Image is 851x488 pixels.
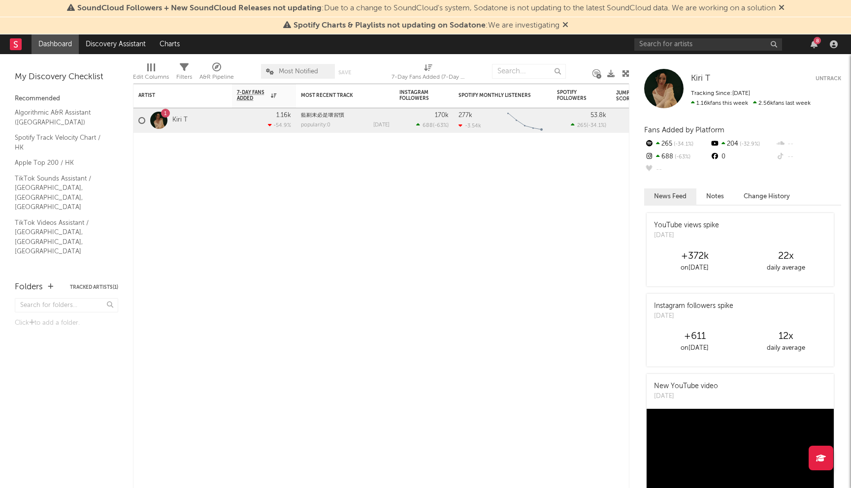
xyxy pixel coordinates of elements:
span: -63 % [434,123,447,128]
span: : Due to a change to SoundCloud's system, Sodatone is not updating to the latest SoundCloud data.... [77,4,776,12]
a: Charts [153,34,187,54]
div: ( ) [571,122,606,128]
div: 53.8k [590,112,606,119]
span: Dismiss [562,22,568,30]
div: 0 [710,151,775,163]
div: 73.1 [616,115,655,126]
a: Kiri T [691,74,710,84]
div: -54.9 % [268,122,291,128]
a: Discovery Assistant [79,34,153,54]
button: News Feed [644,188,696,205]
div: 688 [644,151,710,163]
button: Untrack [816,74,841,84]
div: [DATE] [654,392,718,401]
div: [DATE] [373,122,390,128]
div: A&R Pipeline [199,71,234,83]
div: [DATE] [654,231,719,241]
div: Artist [138,92,212,98]
div: 265 [644,138,710,151]
a: TikTok Sounds Assistant / [GEOGRAPHIC_DATA], [GEOGRAPHIC_DATA], [GEOGRAPHIC_DATA] [15,173,108,213]
span: Kiri T [691,74,710,83]
button: Tracked Artists(1) [70,285,118,290]
div: [DATE] [654,311,733,321]
span: 265 [577,123,587,128]
div: 7-Day Fans Added (7-Day Fans Added) [392,71,465,83]
span: Fans Added by Platform [644,126,724,134]
span: Dismiss [779,4,785,12]
div: My Discovery Checklist [15,71,118,83]
div: 藍剔未必是壞習慣 [301,113,390,118]
div: 1.16k [276,112,291,119]
span: SoundCloud Followers + New SoundCloud Releases not updating [77,4,322,12]
button: 8 [811,40,818,48]
div: Spotify Followers [557,90,591,101]
span: Tracking Since: [DATE] [691,91,750,96]
a: TikTok Videos Assistant / [GEOGRAPHIC_DATA], [GEOGRAPHIC_DATA], [GEOGRAPHIC_DATA] [15,217,108,257]
div: daily average [740,262,831,274]
div: YouTube views spike [654,220,719,231]
div: Instagram followers spike [654,301,733,311]
button: Change History [734,188,800,205]
span: : We are investigating [294,22,559,30]
div: -- [644,163,710,176]
div: -- [776,138,841,151]
div: -3.54k [458,122,481,129]
a: Apple Top 200 / HK [15,157,108,168]
button: Notes [696,188,734,205]
span: 7-Day Fans Added [237,90,268,101]
input: Search for artists [634,38,782,51]
div: popularity: 0 [301,122,330,128]
div: daily average [740,342,831,354]
div: +372k [649,250,740,262]
span: -34.1 % [588,123,605,128]
span: -32.9 % [738,142,760,147]
div: 204 [710,138,775,151]
span: -34.1 % [672,142,693,147]
span: 2.56k fans last week [691,100,811,106]
div: Click to add a folder. [15,317,118,329]
span: 1.16k fans this week [691,100,748,106]
span: Spotify Charts & Playlists not updating on Sodatone [294,22,486,30]
div: 277k [458,112,472,119]
div: 22 x [740,250,831,262]
div: Filters [176,59,192,88]
div: A&R Pipeline [199,59,234,88]
a: Algorithmic A&R Assistant ([GEOGRAPHIC_DATA]) [15,107,108,127]
a: Spotify Track Velocity Chart / HK [15,132,108,152]
div: Edit Columns [133,59,169,88]
div: Filters [176,71,192,83]
div: Edit Columns [133,71,169,83]
div: Jump Score [616,90,641,102]
div: New YouTube video [654,381,718,392]
a: [PERSON_NAME] Assistant / [GEOGRAPHIC_DATA]/[GEOGRAPHIC_DATA]/[GEOGRAPHIC_DATA] [15,262,219,282]
a: Dashboard [32,34,79,54]
span: 688 [423,123,433,128]
span: Most Notified [279,68,318,75]
div: ( ) [416,122,449,128]
div: -- [776,151,841,163]
div: on [DATE] [649,262,740,274]
div: Most Recent Track [301,92,375,98]
svg: Chart title [503,108,547,133]
input: Search for folders... [15,298,118,312]
input: Search... [492,64,566,79]
div: 12 x [740,331,831,342]
div: +611 [649,331,740,342]
div: Folders [15,281,43,293]
div: 8 [814,37,821,44]
a: 藍剔未必是壞習慣 [301,113,344,118]
span: -63 % [673,154,690,160]
div: on [DATE] [649,342,740,354]
div: 170k [435,112,449,119]
button: Save [338,70,351,75]
div: Spotify Monthly Listeners [458,92,532,98]
div: 7-Day Fans Added (7-Day Fans Added) [392,59,465,88]
div: Instagram Followers [399,90,434,101]
a: Kiri T [172,116,188,124]
div: Recommended [15,93,118,105]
